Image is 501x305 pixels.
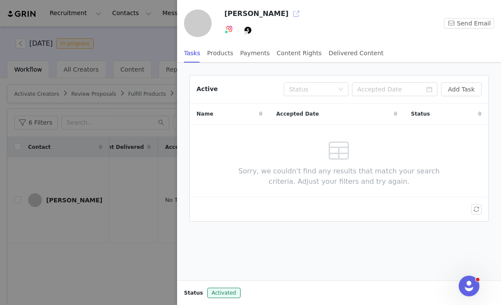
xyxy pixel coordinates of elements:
[338,87,343,93] i: icon: down
[207,44,233,63] div: Products
[352,82,438,96] input: Accepted Date
[426,86,432,92] i: icon: calendar
[441,82,482,96] button: Add Task
[444,18,494,28] button: Send Email
[197,110,213,118] span: Name
[411,110,430,118] span: Status
[197,85,218,94] div: Active
[184,289,203,297] span: Status
[224,9,289,19] h3: [PERSON_NAME]
[240,44,270,63] div: Payments
[226,25,233,32] img: instagram.svg
[277,44,322,63] div: Content Rights
[459,276,479,296] iframe: Intercom live chat
[276,110,319,118] span: Accepted Date
[184,44,200,63] div: Tasks
[289,85,334,94] div: Status
[225,166,453,187] span: Sorry, we couldn't find any results that match your search criteria. Adjust your filters and try ...
[189,75,489,222] article: Active
[329,44,384,63] div: Delivered Content
[207,288,241,298] span: Activated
